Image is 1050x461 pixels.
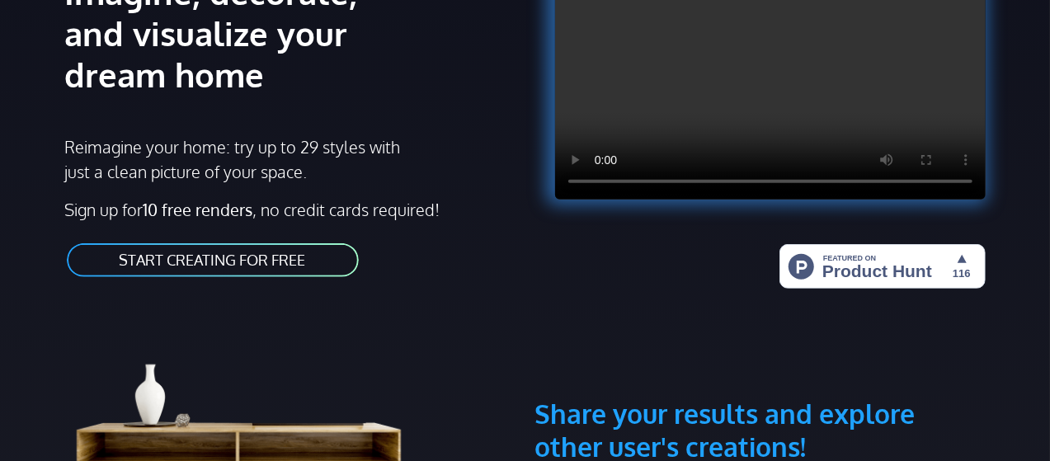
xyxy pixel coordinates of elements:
strong: 10 free renders [144,199,253,220]
img: HomeStyler AI - Interior Design Made Easy: One Click to Your Dream Home | Product Hunt [779,244,986,289]
p: Sign up for , no credit cards required! [65,197,516,222]
p: Reimagine your home: try up to 29 styles with just a clean picture of your space. [65,134,403,184]
a: START CREATING FOR FREE [65,242,360,279]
